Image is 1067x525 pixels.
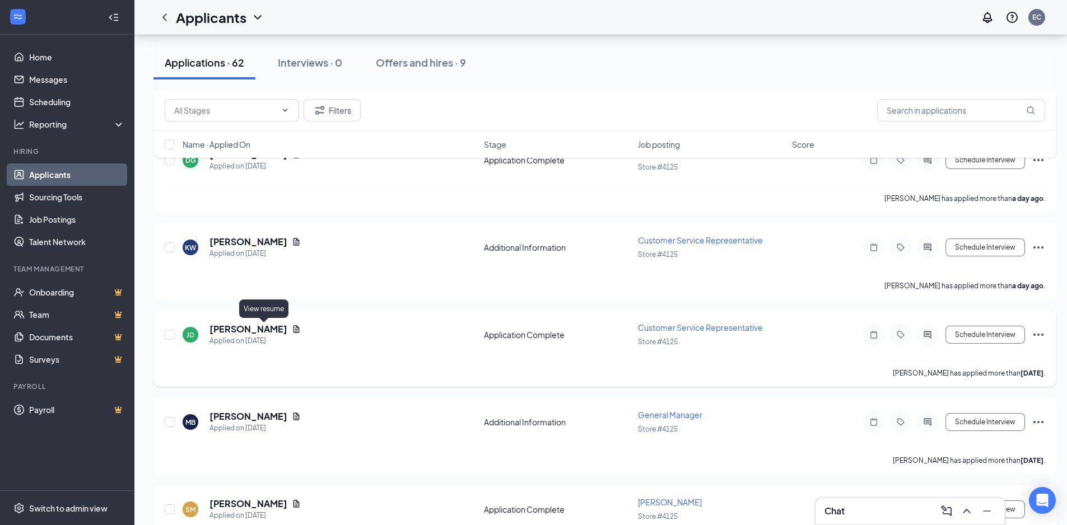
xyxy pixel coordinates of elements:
[484,139,506,150] span: Stage
[893,368,1045,378] p: [PERSON_NAME] has applied more than .
[877,99,1045,121] input: Search in applications
[1029,487,1056,514] div: Open Intercom Messenger
[824,505,845,517] h3: Chat
[29,503,108,514] div: Switch to admin view
[945,238,1025,256] button: Schedule Interview
[29,303,125,326] a: TeamCrown
[292,499,301,508] svg: Document
[638,322,763,332] span: Customer Service Representative
[484,329,631,340] div: Application Complete
[894,330,907,339] svg: Tag
[1032,12,1041,22] div: EC
[921,418,934,426] svg: ActiveChat
[484,416,631,428] div: Additional Information
[1032,241,1045,254] svg: Ellipses
[867,418,880,426] svg: Note
[209,323,287,335] h5: [PERSON_NAME]
[278,55,342,69] div: Interviews · 0
[185,243,196,252] div: KW
[1005,11,1019,24] svg: QuestionInfo
[292,325,301,334] svg: Document
[29,326,125,348] a: DocumentsCrown
[884,194,1045,203] p: [PERSON_NAME] has applied more than .
[209,248,301,259] div: Applied on [DATE]
[945,413,1025,431] button: Schedule Interview
[12,11,24,22] svg: WorkstreamLogo
[29,281,125,303] a: OnboardingCrown
[638,497,702,507] span: [PERSON_NAME]
[894,418,907,426] svg: Tag
[185,505,195,514] div: SM
[638,250,678,259] span: Store #4125
[638,425,678,433] span: Store #4125
[792,139,814,150] span: Score
[304,99,361,121] button: Filter Filters
[921,243,934,252] svg: ActiveChat
[176,8,246,27] h1: Applicants
[638,410,702,420] span: General Manager
[980,504,994,518] svg: Minimize
[29,231,125,253] a: Talent Network
[867,243,880,252] svg: Note
[292,412,301,421] svg: Document
[29,163,125,186] a: Applicants
[960,504,973,518] svg: ChevronUp
[638,139,680,150] span: Job posting
[1021,456,1043,465] b: [DATE]
[1012,194,1043,203] b: a day ago
[29,119,125,130] div: Reporting
[921,330,934,339] svg: ActiveChat
[209,498,287,510] h5: [PERSON_NAME]
[158,11,171,24] svg: ChevronLeft
[484,504,631,515] div: Application Complete
[978,502,996,520] button: Minimize
[29,91,125,113] a: Scheduling
[29,186,125,208] a: Sourcing Tools
[185,418,195,427] div: MB
[1032,328,1045,341] svg: Ellipses
[29,208,125,231] a: Job Postings
[209,410,287,423] h5: [PERSON_NAME]
[484,242,631,253] div: Additional Information
[1021,369,1043,377] b: [DATE]
[29,68,125,91] a: Messages
[13,382,123,391] div: Payroll
[940,504,953,518] svg: ComposeMessage
[281,106,290,115] svg: ChevronDown
[183,139,250,150] span: Name · Applied On
[13,264,123,274] div: Team Management
[1012,282,1043,290] b: a day ago
[893,456,1045,465] p: [PERSON_NAME] has applied more than .
[108,12,119,23] svg: Collapse
[867,330,880,339] svg: Note
[251,11,264,24] svg: ChevronDown
[938,502,956,520] button: ComposeMessage
[958,502,976,520] button: ChevronUp
[29,399,125,421] a: PayrollCrown
[981,11,994,24] svg: Notifications
[1026,106,1035,115] svg: MagnifyingGlass
[209,423,301,434] div: Applied on [DATE]
[209,335,301,346] div: Applied on [DATE]
[174,104,276,116] input: All Stages
[187,330,194,340] div: JD
[292,237,301,246] svg: Document
[638,235,763,245] span: Customer Service Representative
[945,326,1025,344] button: Schedule Interview
[29,46,125,68] a: Home
[1032,415,1045,429] svg: Ellipses
[13,147,123,156] div: Hiring
[239,299,288,318] div: View resume
[13,503,25,514] svg: Settings
[209,236,287,248] h5: [PERSON_NAME]
[165,55,244,69] div: Applications · 62
[29,348,125,371] a: SurveysCrown
[884,281,1045,290] p: [PERSON_NAME] has applied more than .
[209,510,301,521] div: Applied on [DATE]
[13,119,25,130] svg: Analysis
[638,512,678,521] span: Store #4125
[376,55,466,69] div: Offers and hires · 9
[638,337,678,346] span: Store #4125
[313,104,327,117] svg: Filter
